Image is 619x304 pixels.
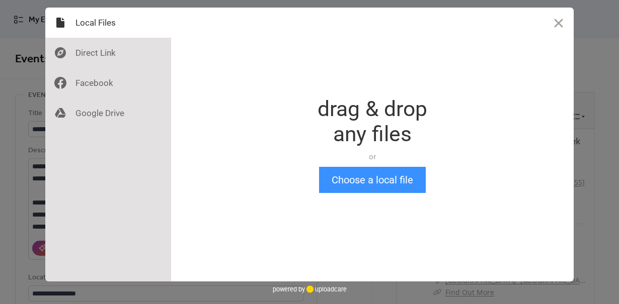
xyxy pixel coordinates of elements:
[45,68,171,98] div: Facebook
[305,285,347,293] a: uploadcare
[45,98,171,128] div: Google Drive
[318,96,427,147] div: drag & drop any files
[319,167,426,193] button: Choose a local file
[45,38,171,68] div: Direct Link
[318,152,427,162] div: or
[273,281,347,296] div: powered by
[544,8,574,38] button: Close
[45,8,171,38] div: Local Files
